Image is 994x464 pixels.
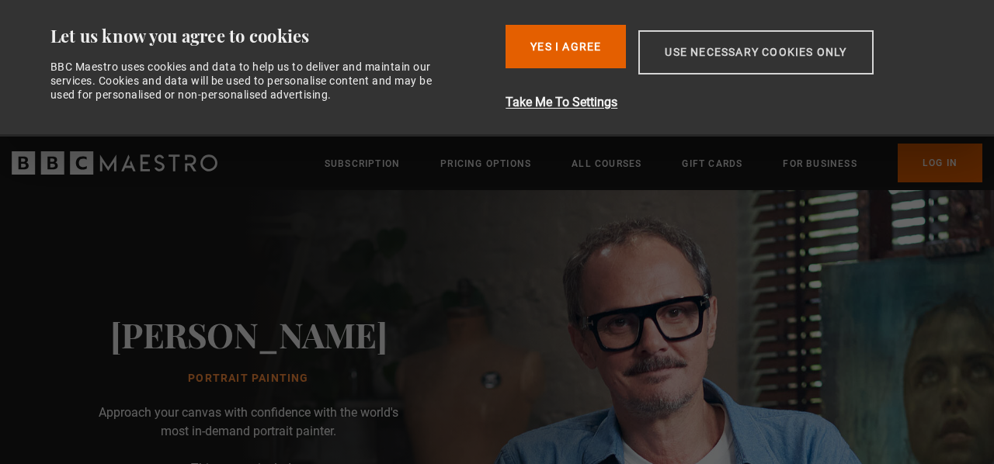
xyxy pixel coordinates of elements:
h1: Portrait Painting [110,372,388,385]
nav: Primary [325,144,982,182]
button: Take Me To Settings [506,93,955,112]
a: All Courses [572,156,641,171]
a: Pricing Options [440,156,531,171]
a: Subscription [325,156,400,171]
div: BBC Maestro uses cookies and data to help us to deliver and maintain our services. Cookies and da... [50,60,450,102]
div: Let us know you agree to cookies [50,25,494,47]
button: Use necessary cookies only [638,30,873,74]
a: Log In [898,144,982,182]
button: Yes I Agree [506,25,626,68]
svg: BBC Maestro [12,151,217,175]
h2: [PERSON_NAME] [110,314,388,354]
a: For business [783,156,857,171]
a: Gift Cards [682,156,742,171]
